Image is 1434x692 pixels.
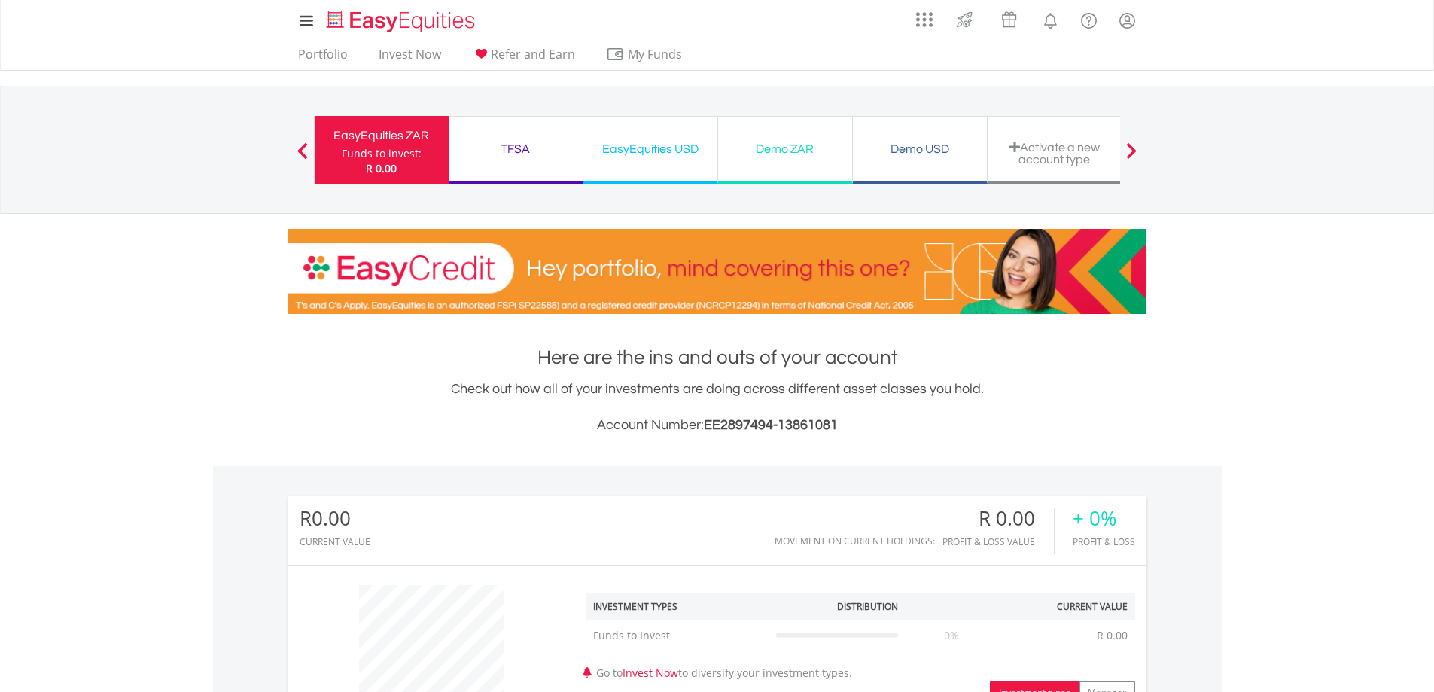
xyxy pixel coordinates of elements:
[300,537,370,547] div: CURRENT VALUE
[324,125,440,146] div: EasyEquities ZAR
[704,418,838,432] span: EE2897494-13861081
[1089,620,1135,651] td: R 0.00
[1073,537,1135,547] div: Profit & Loss
[997,141,1113,166] div: Activate a new account type
[727,139,843,160] div: Demo ZAR
[837,600,898,613] div: Distribution
[942,508,1054,529] div: R 0.00
[586,593,769,620] th: Investment Types
[342,146,422,161] div: Funds to invest:
[288,415,1146,436] h3: Account Number:
[288,379,1146,436] div: Check out how all of your investments are doing across different asset classes you hold.
[292,47,354,70] a: Portfolio
[997,593,1135,620] th: Current Value
[373,47,447,70] a: Invest Now
[491,46,575,62] span: Refer and Earn
[906,4,942,28] a: AppsGrid
[321,4,481,34] a: Home page
[1031,4,1070,34] a: Notifications
[1070,4,1108,34] a: FAQ's and Support
[606,44,705,64] span: My Funds
[1108,4,1146,37] a: My Profile
[987,4,1031,32] a: Vouchers
[997,8,1021,32] img: vouchers-v2.svg
[458,139,574,160] div: TFSA
[288,229,1146,314] img: EasyCredit Promotion Banner
[942,537,1054,547] div: Profit & Loss Value
[916,11,933,28] img: grid-menu-icon.svg
[862,139,978,160] div: Demo USD
[466,47,581,70] a: Refer and Earn
[1073,508,1135,529] div: + 0%
[623,666,678,680] a: Invest Now
[288,344,1146,371] h1: Here are the ins and outs of your account
[775,536,935,546] div: Movement on Current Holdings:
[952,8,977,32] img: thrive-v2.svg
[586,620,769,651] td: Funds to Invest
[366,161,397,175] span: R 0.00
[300,508,370,529] div: R0.00
[906,620,997,651] td: 0%
[324,9,481,34] img: EasyEquities_Logo.png
[592,139,708,160] div: EasyEquities USD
